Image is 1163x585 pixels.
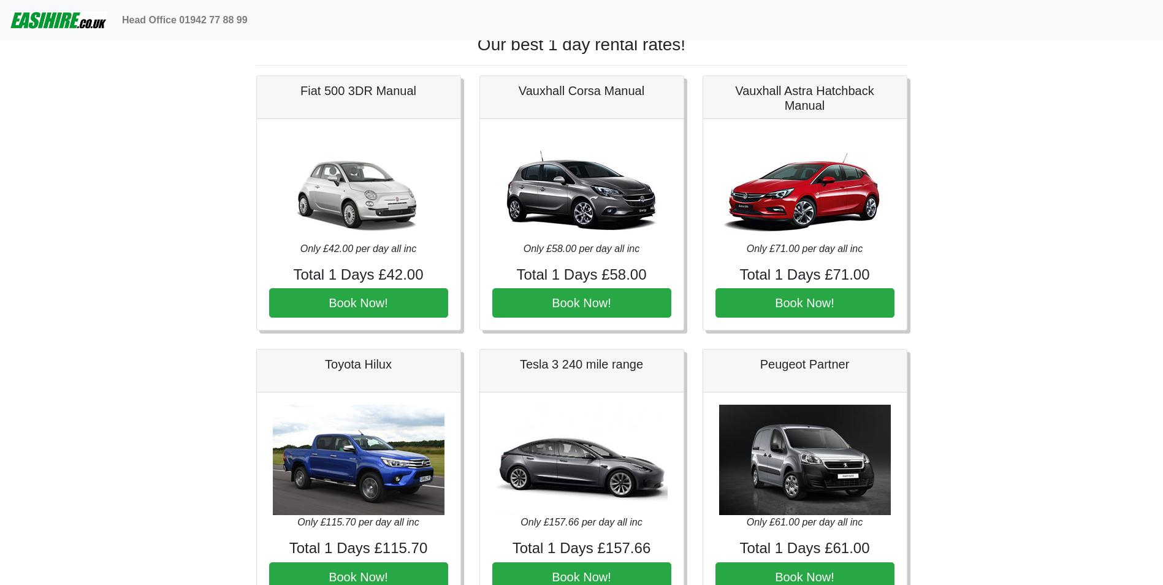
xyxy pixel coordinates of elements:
img: Vauxhall Astra Hatchback Manual [719,131,891,242]
h5: Vauxhall Astra Hatchback Manual [715,83,894,113]
img: Peugeot Partner [719,405,891,515]
img: Vauxhall Corsa Manual [496,131,668,242]
img: Toyota Hilux [273,405,444,515]
i: Only £71.00 per day all inc [747,243,863,254]
img: Fiat 500 3DR Manual [273,131,444,242]
h1: Our best 1 day rental rates! [256,34,907,55]
button: Book Now! [715,288,894,318]
h4: Total 1 Days £61.00 [715,540,894,557]
h4: Total 1 Days £115.70 [269,540,448,557]
a: Head Office 01942 77 88 99 [117,8,253,32]
i: Only £157.66 per day all inc [520,517,642,527]
h4: Total 1 Days £42.00 [269,266,448,284]
h5: Fiat 500 3DR Manual [269,83,448,98]
h4: Total 1 Days £71.00 [715,266,894,284]
h5: Toyota Hilux [269,357,448,372]
h4: Total 1 Days £157.66 [492,540,671,557]
h4: Total 1 Days £58.00 [492,266,671,284]
i: Only £58.00 per day all inc [524,243,639,254]
i: Only £61.00 per day all inc [747,517,863,527]
button: Book Now! [492,288,671,318]
button: Book Now! [269,288,448,318]
img: Tesla 3 240 mile range [496,405,668,515]
b: Head Office 01942 77 88 99 [122,15,248,25]
h5: Peugeot Partner [715,357,894,372]
h5: Vauxhall Corsa Manual [492,83,671,98]
i: Only £42.00 per day all inc [300,243,416,254]
img: easihire_logo_small.png [10,8,107,32]
i: Only £115.70 per day all inc [297,517,419,527]
h5: Tesla 3 240 mile range [492,357,671,372]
